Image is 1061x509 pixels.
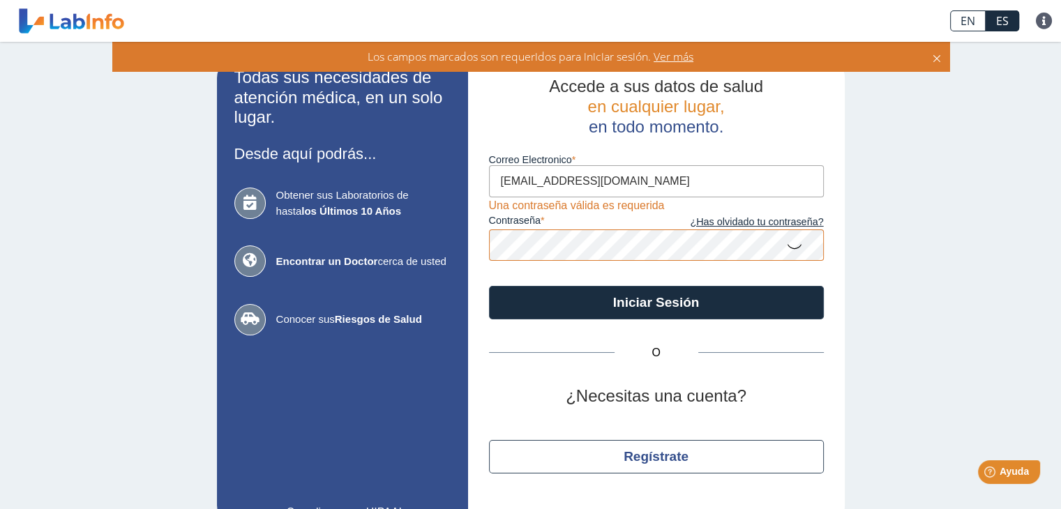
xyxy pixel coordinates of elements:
[276,254,451,270] span: cerca de usted
[489,440,824,473] button: Regístrate
[587,97,724,116] span: en cualquier lugar,
[489,215,656,230] label: contraseña
[276,188,451,219] span: Obtener sus Laboratorios de hasta
[549,77,763,96] span: Accede a sus datos de salud
[656,215,824,230] a: ¿Has olvidado tu contraseña?
[335,313,422,325] b: Riesgos de Salud
[937,455,1046,494] iframe: Help widget launcher
[234,68,451,128] h2: Todas sus necesidades de atención médica, en un solo lugar.
[489,286,824,319] button: Iniciar Sesión
[615,344,698,361] span: O
[489,199,665,211] span: Una contraseña válida es requerida
[950,10,986,31] a: EN
[276,255,378,267] b: Encontrar un Doctor
[234,145,451,162] h3: Desde aquí podrás...
[651,49,693,64] span: Ver más
[368,49,651,64] span: Los campos marcados son requeridos para iniciar sesión.
[986,10,1019,31] a: ES
[489,386,824,407] h2: ¿Necesitas una cuenta?
[276,312,451,328] span: Conocer sus
[589,117,723,136] span: en todo momento.
[301,205,401,217] b: los Últimos 10 Años
[489,154,824,165] label: Correo Electronico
